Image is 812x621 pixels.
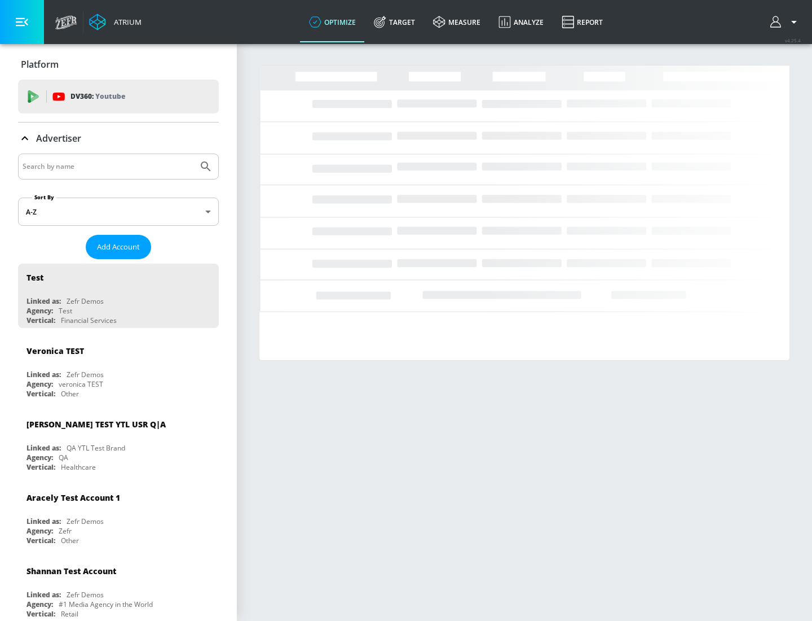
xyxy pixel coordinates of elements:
div: Test [27,272,43,283]
div: QA [59,453,68,462]
div: Test [59,306,72,316]
div: Retail [61,609,78,619]
div: Veronica TEST [27,346,84,356]
label: Sort By [32,194,56,201]
div: Vertical: [27,609,55,619]
div: Vertical: [27,536,55,545]
div: Vertical: [27,316,55,325]
div: Linked as: [27,296,61,306]
div: Veronica TESTLinked as:Zefr DemosAgency:veronica TESTVertical:Other [18,337,219,401]
p: Platform [21,58,59,71]
div: Financial Services [61,316,117,325]
div: Linked as: [27,443,61,453]
div: Aracely Test Account 1Linked as:Zefr DemosAgency:ZefrVertical:Other [18,484,219,548]
div: Linked as: [27,590,61,600]
div: Zefr [59,526,72,536]
div: Linked as: [27,370,61,379]
a: Analyze [489,2,553,42]
a: measure [424,2,489,42]
div: Agency: [27,306,53,316]
div: [PERSON_NAME] TEST YTL USR Q|ALinked as:QA YTL Test BrandAgency:QAVertical:Healthcare [18,410,219,475]
div: Vertical: [27,462,55,472]
div: Platform [18,49,219,80]
div: Other [61,536,79,545]
div: Shannan Test Account [27,566,116,576]
div: QA YTL Test Brand [67,443,125,453]
div: DV360: Youtube [18,80,219,113]
div: Atrium [109,17,142,27]
div: TestLinked as:Zefr DemosAgency:TestVertical:Financial Services [18,264,219,328]
div: #1 Media Agency in the World [59,600,153,609]
div: Agency: [27,379,53,389]
div: Aracely Test Account 1 [27,492,120,503]
a: Report [553,2,612,42]
div: Advertiser [18,123,219,154]
p: DV360: [70,90,125,103]
div: Agency: [27,453,53,462]
div: Zefr Demos [67,590,104,600]
div: Vertical: [27,389,55,399]
a: Target [365,2,424,42]
input: Search by name [23,159,193,174]
button: Add Account [86,235,151,259]
span: v 4.25.4 [785,37,801,43]
div: Linked as: [27,517,61,526]
p: Advertiser [36,132,81,145]
div: Zefr Demos [67,370,104,379]
div: veronica TEST [59,379,103,389]
p: Youtube [95,90,125,102]
a: Atrium [89,14,142,30]
div: Agency: [27,600,53,609]
div: Other [61,389,79,399]
a: optimize [300,2,365,42]
div: Agency: [27,526,53,536]
div: A-Z [18,198,219,226]
div: Healthcare [61,462,96,472]
div: [PERSON_NAME] TEST YTL USR Q|A [27,419,166,430]
div: Zefr Demos [67,296,104,306]
div: Zefr Demos [67,517,104,526]
span: Add Account [97,240,140,253]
